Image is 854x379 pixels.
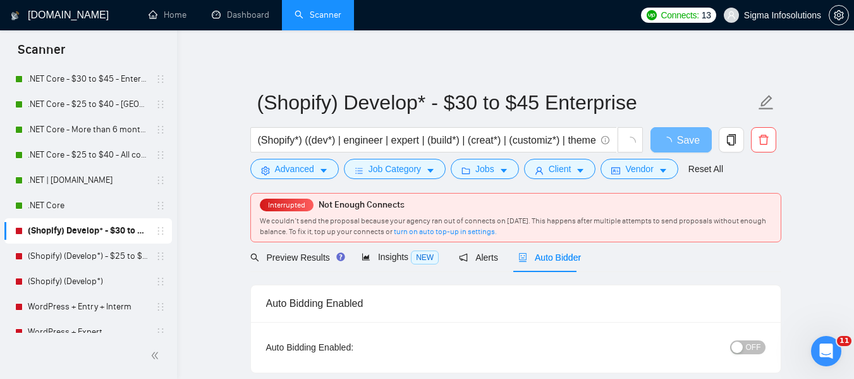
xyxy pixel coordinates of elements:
[829,10,848,20] span: setting
[156,276,166,287] span: holder
[758,94,774,111] span: edit
[659,166,668,175] span: caret-down
[28,193,148,218] a: .NET Core
[451,159,519,179] button: folderJobscaret-down
[150,349,163,362] span: double-left
[625,137,636,148] span: loading
[518,252,581,263] span: Auto Bidder
[355,166,363,175] span: bars
[524,159,596,179] button: userClientcaret-down
[611,166,620,175] span: idcard
[535,166,544,175] span: user
[28,244,148,269] a: (Shopify) (Develop*) - $25 to $40 - [GEOGRAPHIC_DATA] and Ocenia
[746,340,761,354] span: OFF
[261,166,270,175] span: setting
[752,134,776,146] span: delete
[837,336,851,346] span: 11
[28,117,148,142] a: .NET Core - More than 6 months of work
[475,162,494,176] span: Jobs
[156,175,166,185] span: holder
[11,6,20,26] img: logo
[549,162,571,176] span: Client
[601,136,609,144] span: info-circle
[459,252,498,263] span: Alerts
[149,9,186,20] a: homeHome
[344,159,446,179] button: barsJob Categorycaret-down
[250,253,259,262] span: search
[751,127,776,152] button: delete
[28,92,148,117] a: .NET Core - $25 to $40 - [GEOGRAPHIC_DATA] and [GEOGRAPHIC_DATA]
[719,134,743,146] span: copy
[156,302,166,312] span: holder
[702,8,711,22] span: 13
[829,5,849,25] button: setting
[661,8,698,22] span: Connects:
[156,327,166,337] span: holder
[319,166,328,175] span: caret-down
[266,285,766,321] div: Auto Bidding Enabled
[662,137,677,147] span: loading
[156,99,166,109] span: holder
[28,66,148,92] a: .NET Core - $30 to $45 - Enterprise client - ROW
[518,253,527,262] span: robot
[459,253,468,262] span: notification
[275,162,314,176] span: Advanced
[499,166,508,175] span: caret-down
[156,251,166,261] span: holder
[295,9,341,20] a: searchScanner
[28,294,148,320] a: WordPress + Entry + Interm
[156,226,166,236] span: holder
[156,201,166,211] span: holder
[727,11,736,20] span: user
[28,218,148,244] a: (Shopify) Develop* - $30 to $45 Enterprise
[257,87,755,118] input: Scanner name...
[28,320,148,345] a: WordPress + Expert
[8,40,75,67] span: Scanner
[625,162,653,176] span: Vendor
[576,166,585,175] span: caret-down
[688,162,723,176] a: Reset All
[28,168,148,193] a: .NET | [DOMAIN_NAME]
[264,201,309,209] span: Interrupted
[260,216,766,236] span: We couldn’t send the proposal because your agency ran out of connects on [DATE]. This happens aft...
[601,159,678,179] button: idcardVendorcaret-down
[461,166,470,175] span: folder
[250,252,341,263] span: Preview Results
[258,132,595,148] input: Search Freelance Jobs...
[829,10,849,20] a: setting
[319,199,405,210] span: Not Enough Connects
[650,127,712,152] button: Save
[362,252,439,262] span: Insights
[28,142,148,168] a: .NET Core - $25 to $40 - All continents
[28,269,148,294] a: (Shopify) (Develop*)
[266,340,432,354] div: Auto Bidding Enabled:
[811,336,841,366] iframe: Intercom live chat
[719,127,744,152] button: copy
[394,227,497,236] a: turn on auto top-up in settings.
[677,132,700,148] span: Save
[411,251,439,264] span: NEW
[335,251,346,263] div: Tooltip anchor
[647,10,657,20] img: upwork-logo.png
[156,150,166,160] span: holder
[362,252,370,261] span: area-chart
[250,159,339,179] button: settingAdvancedcaret-down
[426,166,435,175] span: caret-down
[369,162,421,176] span: Job Category
[156,125,166,135] span: holder
[156,74,166,84] span: holder
[212,9,269,20] a: dashboardDashboard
